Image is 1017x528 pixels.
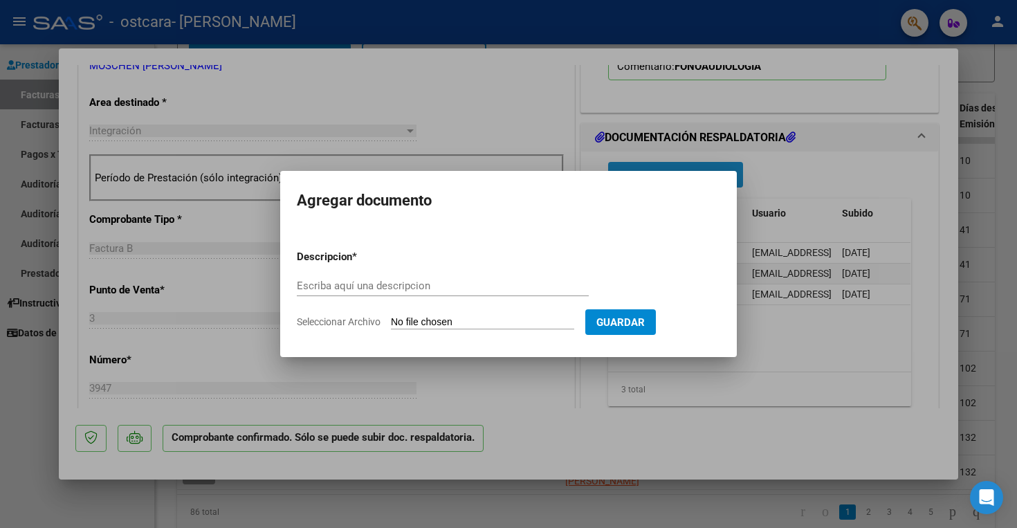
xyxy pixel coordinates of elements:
h2: Agregar documento [297,188,720,214]
div: Open Intercom Messenger [970,481,1003,514]
span: Guardar [596,316,645,329]
span: Seleccionar Archivo [297,316,381,327]
button: Guardar [585,309,656,335]
p: Descripcion [297,249,424,265]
